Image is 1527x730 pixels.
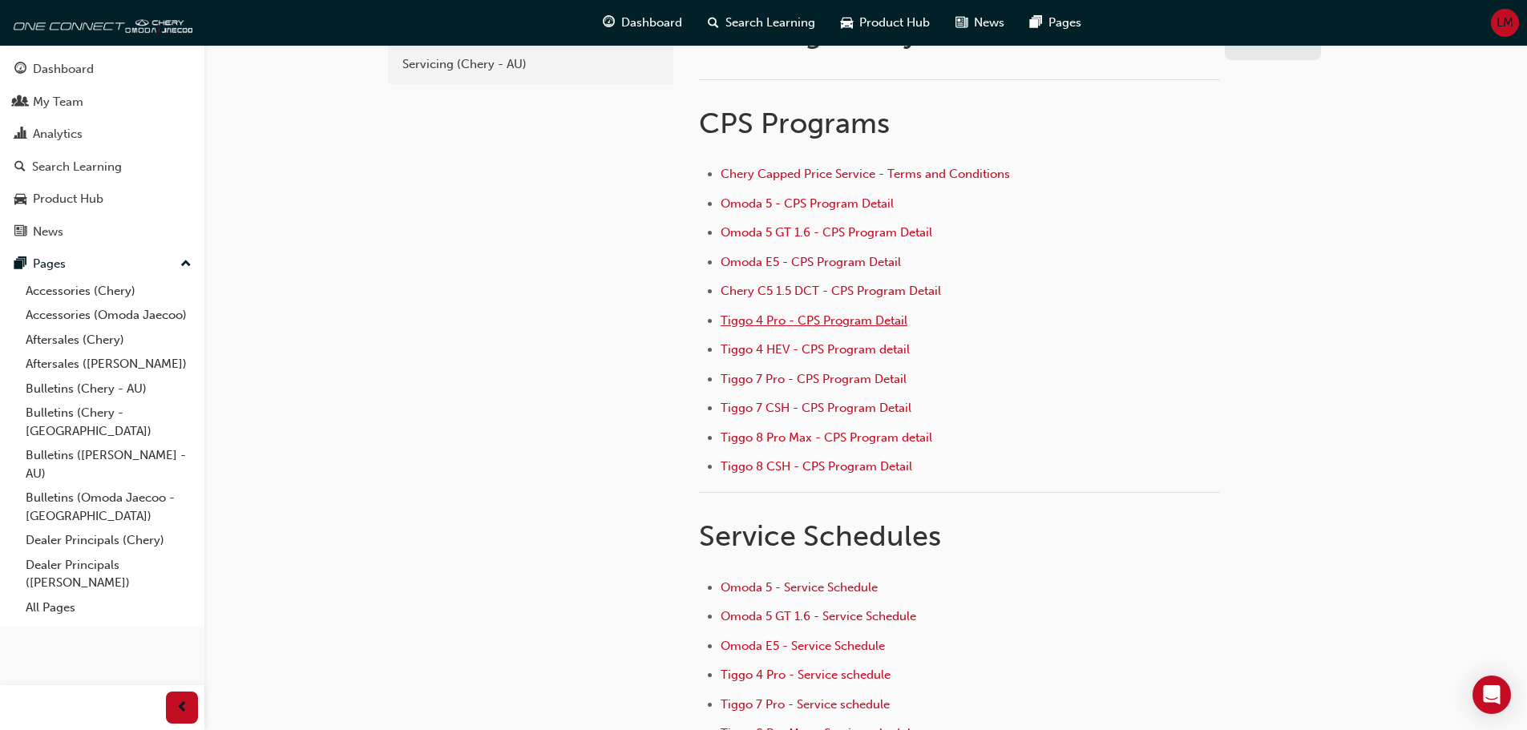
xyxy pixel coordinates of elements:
[14,63,26,77] span: guage-icon
[8,6,192,38] img: oneconnect
[721,342,910,357] a: Tiggo 4 HEV - CPS Program detail
[33,93,83,111] div: My Team
[402,55,659,74] div: Servicing (Chery - AU)
[6,87,198,117] a: My Team
[19,328,198,353] a: Aftersales (Chery)
[33,255,66,273] div: Pages
[6,152,198,182] a: Search Learning
[699,518,941,553] span: Service Schedules
[19,377,198,401] a: Bulletins (Chery - AU)
[1472,676,1511,714] div: Open Intercom Messenger
[19,279,198,304] a: Accessories (Chery)
[1017,6,1094,39] a: pages-iconPages
[32,158,122,176] div: Search Learning
[603,13,615,33] span: guage-icon
[6,249,198,279] button: Pages
[6,119,198,149] a: Analytics
[6,54,198,84] a: Dashboard
[14,192,26,207] span: car-icon
[721,196,894,211] a: Omoda 5 - CPS Program Detail
[695,6,828,39] a: search-iconSearch Learning
[14,225,26,240] span: news-icon
[943,6,1017,39] a: news-iconNews
[699,106,890,140] span: CPS Programs
[6,51,198,249] button: DashboardMy TeamAnalyticsSearch LearningProduct HubNews
[721,225,932,240] a: Omoda 5 GT 1.6 - CPS Program Detail
[721,167,1010,181] a: Chery Capped Price Service - Terms and Conditions
[621,14,682,32] span: Dashboard
[33,125,83,143] div: Analytics
[33,190,103,208] div: Product Hub
[33,60,94,79] div: Dashboard
[6,217,198,247] a: News
[974,14,1004,32] span: News
[14,257,26,272] span: pages-icon
[1251,32,1265,48] span: pencil-icon
[19,352,198,377] a: Aftersales ([PERSON_NAME])
[14,160,26,175] span: search-icon
[721,284,941,298] a: Chery C5 1.5 DCT - CPS Program Detail
[180,254,192,275] span: up-icon
[721,401,911,415] a: Tiggo 7 CSH - CPS Program Detail
[721,459,912,474] a: Tiggo 8 CSH - CPS Program Detail
[859,14,930,32] span: Product Hub
[33,223,63,241] div: News
[19,486,198,528] a: Bulletins (Omoda Jaecoo - [GEOGRAPHIC_DATA])
[721,697,890,712] a: Tiggo 7 Pro - Service schedule
[1497,14,1513,32] span: LM
[955,13,968,33] span: news-icon
[19,595,198,620] a: All Pages
[14,127,26,142] span: chart-icon
[19,303,198,328] a: Accessories (Omoda Jaecoo)
[14,95,26,110] span: people-icon
[721,430,932,445] a: Tiggo 8 Pro Max - CPS Program detail
[1491,9,1519,37] button: LM
[721,255,901,269] a: Omoda E5 - CPS Program Detail
[1030,13,1042,33] span: pages-icon
[19,401,198,443] a: Bulletins (Chery - [GEOGRAPHIC_DATA])
[721,372,907,386] a: Tiggo 7 Pro - CPS Program Detail
[721,639,885,653] a: Omoda E5 - Service Schedule
[1048,14,1081,32] span: Pages
[841,13,853,33] span: car-icon
[19,553,198,595] a: Dealer Principals ([PERSON_NAME])
[721,313,907,328] a: Tiggo 4 Pro - CPS Program Detail
[19,443,198,486] a: Bulletins ([PERSON_NAME] - AU)
[828,6,943,39] a: car-iconProduct Hub
[721,667,891,682] a: Tiggo 4 Pro - Service schedule
[725,14,815,32] span: Search Learning
[721,609,916,623] a: Omoda 5 GT 1.6 - Service Schedule
[590,6,695,39] a: guage-iconDashboard
[19,528,198,553] a: Dealer Principals (Chery)
[176,698,188,718] span: prev-icon
[6,184,198,214] a: Product Hub
[708,13,719,33] span: search-icon
[394,50,667,79] a: Servicing (Chery - AU)
[721,580,878,595] a: Omoda 5 - Service Schedule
